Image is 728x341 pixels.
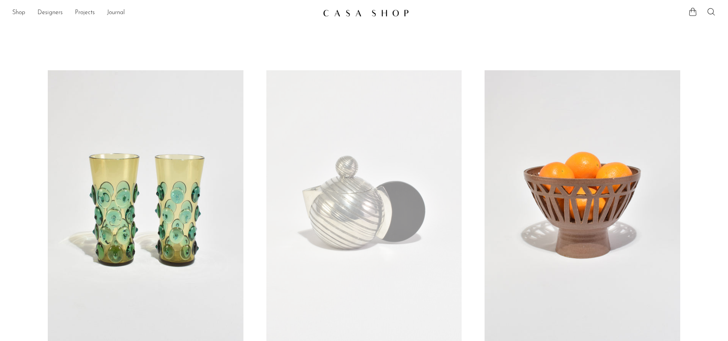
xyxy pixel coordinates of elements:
[12,6,317,19] ul: NEW HEADER MENU
[37,8,63,18] a: Designers
[12,8,25,18] a: Shop
[12,6,317,19] nav: Desktop navigation
[107,8,125,18] a: Journal
[75,8,95,18] a: Projects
